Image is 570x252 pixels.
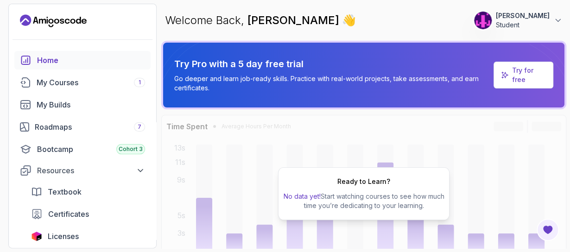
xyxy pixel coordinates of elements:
span: Textbook [48,186,82,197]
a: builds [14,95,151,114]
a: Try for free [512,66,545,84]
a: textbook [25,183,151,201]
a: bootcamp [14,140,151,158]
span: 1 [139,79,141,86]
a: licenses [25,227,151,246]
a: Try for free [494,62,553,88]
img: user profile image [474,12,492,29]
p: [PERSON_NAME] [496,11,550,20]
div: My Builds [37,99,145,110]
p: Start watching courses to see how much time you’re dedicating to your learning. [282,192,445,210]
div: Home [37,55,145,66]
a: roadmaps [14,118,151,136]
div: Roadmaps [35,121,145,132]
p: Try Pro with a 5 day free trial [174,57,490,70]
button: user profile image[PERSON_NAME]Student [474,11,563,30]
p: Go deeper and learn job-ready skills. Practice with real-world projects, take assessments, and ea... [174,74,490,93]
h2: Ready to Learn? [337,177,390,186]
span: Certificates [48,208,89,220]
img: jetbrains icon [31,232,42,241]
p: Student [496,20,550,30]
button: Open Feedback Button [537,219,559,241]
div: Resources [37,165,145,176]
span: [PERSON_NAME] [247,13,342,27]
span: Cohort 3 [119,145,143,153]
div: Bootcamp [37,144,145,155]
a: Landing page [20,13,87,28]
span: 7 [138,123,141,131]
div: My Courses [37,77,145,88]
a: courses [14,73,151,92]
a: certificates [25,205,151,223]
button: Resources [14,162,151,179]
span: 👋 [342,13,356,28]
span: No data yet! [284,192,321,200]
span: Licenses [48,231,79,242]
a: home [14,51,151,69]
p: Welcome Back, [165,13,356,28]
